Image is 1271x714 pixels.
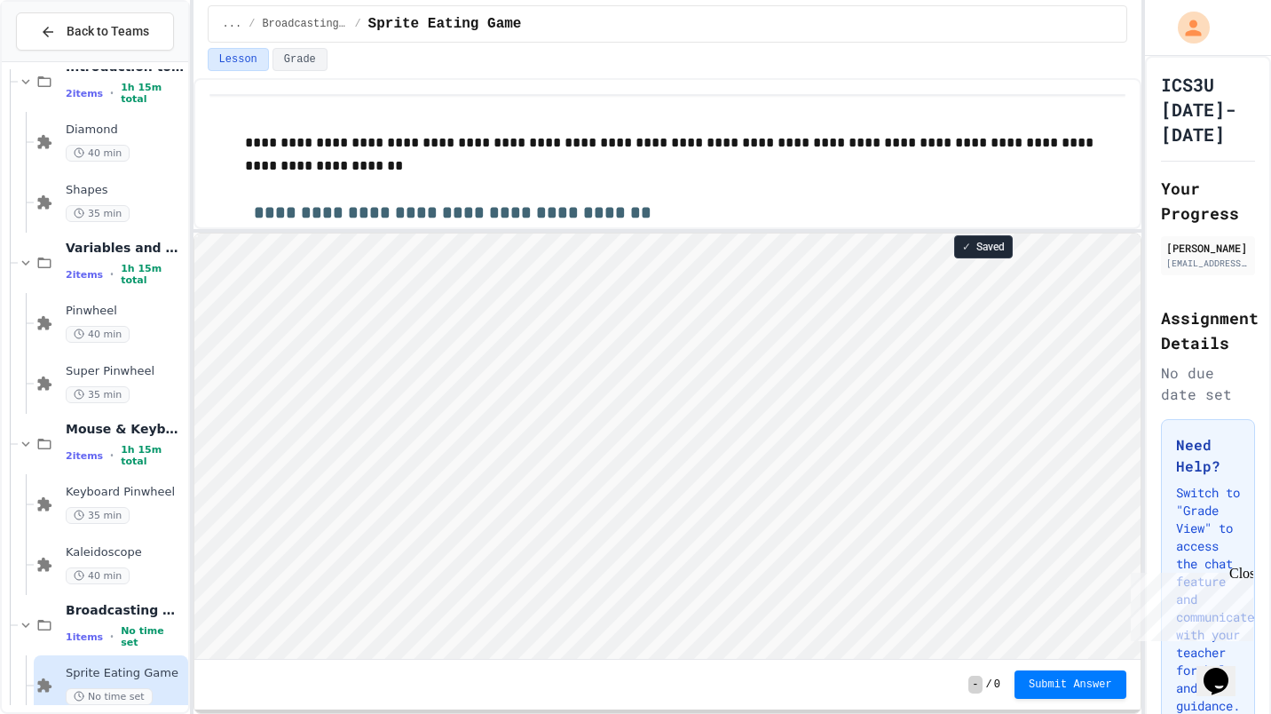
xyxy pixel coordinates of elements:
[354,17,360,31] span: /
[121,625,184,648] span: No time set
[66,386,130,403] span: 35 min
[1029,678,1112,692] span: Submit Answer
[368,13,522,35] span: Sprite Eating Game
[1159,7,1214,48] div: My Account
[66,631,103,643] span: 1 items
[223,17,242,31] span: ...
[262,17,347,31] span: Broadcasting & Cloning
[66,145,130,162] span: 40 min
[110,86,114,100] span: •
[66,364,185,379] span: Super Pinwheel
[110,267,114,282] span: •
[66,666,185,681] span: Sprite Eating Game
[962,240,971,254] span: ✓
[66,183,185,198] span: Shapes
[66,545,185,560] span: Kaleidoscope
[986,678,992,692] span: /
[66,240,185,256] span: Variables and Blocks
[976,240,1005,254] span: Saved
[249,17,255,31] span: /
[1176,434,1240,477] h3: Need Help?
[66,450,103,462] span: 2 items
[1161,305,1255,355] h2: Assignment Details
[66,567,130,584] span: 40 min
[66,304,185,319] span: Pinwheel
[7,7,122,113] div: Chat with us now!Close
[968,676,982,694] span: -
[194,234,1141,659] iframe: Snap! Programming Environment
[16,12,174,51] button: Back to Teams
[121,444,184,467] span: 1h 15m total
[66,205,130,222] span: 35 min
[66,421,185,437] span: Mouse & Keyboard
[1161,362,1255,405] div: No due date set
[121,82,184,105] span: 1h 15m total
[110,448,114,463] span: •
[66,688,153,705] span: No time set
[66,326,130,343] span: 40 min
[67,22,149,41] span: Back to Teams
[1161,176,1255,226] h2: Your Progress
[66,269,103,281] span: 2 items
[1014,670,1126,699] button: Submit Answer
[121,263,184,286] span: 1h 15m total
[1196,643,1253,696] iframe: chat widget
[66,88,103,99] span: 2 items
[1161,72,1255,147] h1: ICS3U [DATE]-[DATE]
[1166,257,1250,270] div: [EMAIL_ADDRESS][DOMAIN_NAME]
[994,678,1000,692] span: 0
[66,485,185,500] span: Keyboard Pinwheel
[66,123,185,138] span: Diamond
[110,630,114,644] span: •
[66,602,185,618] span: Broadcasting & Cloning
[272,48,328,71] button: Grade
[66,507,130,524] span: 35 min
[1124,566,1253,641] iframe: chat widget
[1166,240,1250,256] div: [PERSON_NAME]
[208,48,269,71] button: Lesson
